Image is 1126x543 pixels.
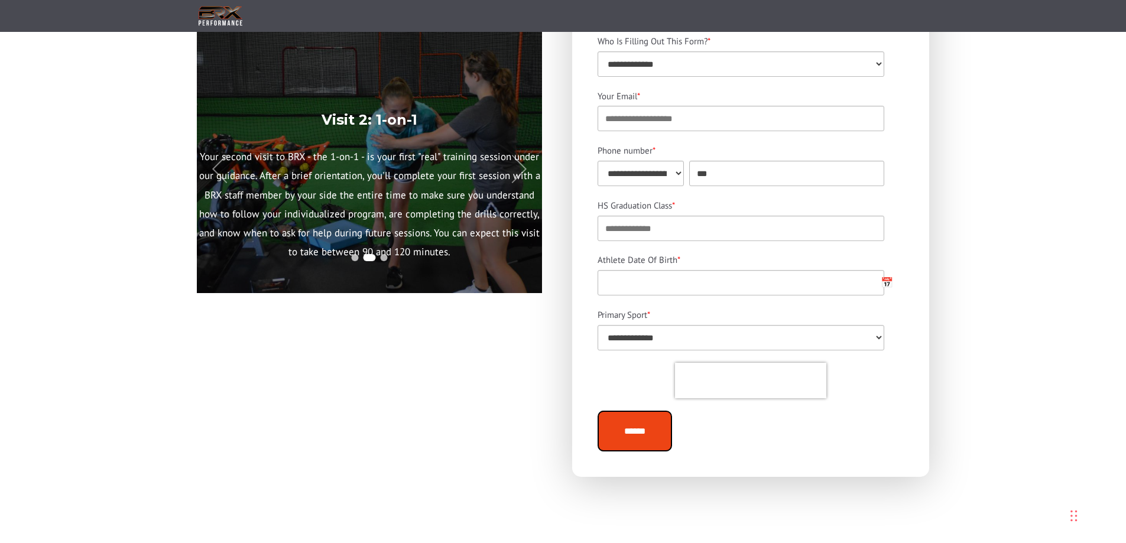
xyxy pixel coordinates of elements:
span: Athlete Date Of Birth [598,254,677,265]
span: Phone number [598,145,653,156]
strong: Visit 2: 1-on-1 [322,110,417,128]
img: BRX Transparent Logo-2 [197,4,244,28]
span: Your Email [598,90,637,102]
p: Your second visit to BRX - the 1-on-1 - is your first "real" training session under our guidance.... [197,147,542,262]
span: HS Graduation Class [598,200,672,211]
iframe: reCAPTCHA [675,363,826,398]
span: Primary Sport [598,309,647,320]
span: Who Is Filling Out This Form? [598,35,708,47]
div: Drag [1070,498,1078,534]
iframe: Chat Widget [958,415,1126,543]
p: Let the games begin! In the semi-private training environment, you'll lead yourself through your ... [542,147,887,262]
